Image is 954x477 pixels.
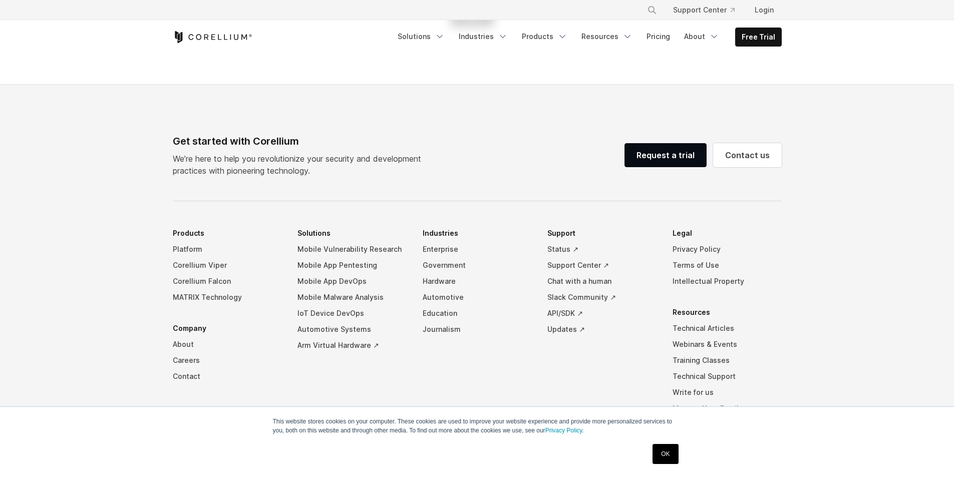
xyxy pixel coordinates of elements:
a: Write for us [673,384,782,400]
a: MATRIX Technology [173,289,282,305]
a: Pricing [641,28,676,46]
a: Industries [453,28,514,46]
a: Contact us [713,143,782,167]
a: Contact [173,368,282,384]
a: Support Center [665,1,743,19]
button: Search [643,1,661,19]
a: About [173,336,282,352]
a: Free Trial [736,28,781,46]
a: Privacy Policy. [545,427,584,434]
a: Chat with a human [547,273,657,289]
a: Careers [173,352,282,368]
a: Mobile Malware Analysis [297,289,407,305]
a: Request a trial [624,143,707,167]
a: Intellectual Property [673,273,782,289]
a: Government [423,257,532,273]
a: Corellium Viper [173,257,282,273]
a: Resources [575,28,639,46]
a: Corellium Falcon [173,273,282,289]
a: Updates ↗ [547,321,657,337]
a: Support Center ↗ [547,257,657,273]
a: Manage Your Email Preferences [673,400,782,427]
a: Status ↗ [547,241,657,257]
a: Training Classes [673,352,782,368]
a: About [678,28,725,46]
a: Education [423,305,532,321]
a: Webinars & Events [673,336,782,352]
a: Mobile App DevOps [297,273,407,289]
a: Slack Community ↗ [547,289,657,305]
a: Technical Support [673,368,782,384]
div: Get started with Corellium [173,134,429,149]
a: API/SDK ↗ [547,305,657,321]
a: Technical Articles [673,320,782,336]
a: Products [516,28,573,46]
a: Login [747,1,782,19]
a: Privacy Policy [673,241,782,257]
a: Corellium Home [173,31,252,43]
p: We’re here to help you revolutionize your security and development practices with pioneering tech... [173,153,429,177]
a: Journalism [423,321,532,337]
div: Navigation Menu [635,1,782,19]
a: Enterprise [423,241,532,257]
a: Platform [173,241,282,257]
a: Terms of Use [673,257,782,273]
a: IoT Device DevOps [297,305,407,321]
p: This website stores cookies on your computer. These cookies are used to improve your website expe... [273,417,682,435]
div: Navigation Menu [173,225,782,442]
a: Mobile Vulnerability Research [297,241,407,257]
div: Navigation Menu [392,28,782,47]
a: Mobile App Pentesting [297,257,407,273]
a: Automotive Systems [297,321,407,337]
a: OK [653,444,678,464]
a: Automotive [423,289,532,305]
a: Solutions [392,28,451,46]
a: Hardware [423,273,532,289]
a: Arm Virtual Hardware ↗ [297,337,407,353]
